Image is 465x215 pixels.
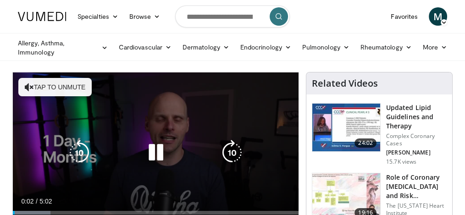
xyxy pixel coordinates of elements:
h3: Updated Lipid Guidelines and Therapy [386,103,447,131]
span: / [36,198,38,205]
a: Endocrinology [235,38,297,56]
button: Tap to unmute [18,78,92,96]
a: Rheumatology [355,38,417,56]
a: Pulmonology [297,38,355,56]
span: 5:02 [39,198,52,205]
p: [PERSON_NAME] [386,149,447,156]
a: Cardiovascular [113,38,177,56]
a: M [429,7,447,26]
a: More [417,38,453,56]
a: Favorites [385,7,423,26]
span: 0:02 [21,198,33,205]
p: 15.7K views [386,158,416,165]
p: Complex Coronary Cases [386,132,447,147]
span: 24:02 [354,138,376,148]
a: Allergy, Asthma, Immunology [12,39,113,57]
input: Search topics, interventions [175,6,290,28]
div: Progress Bar [13,211,299,215]
img: VuMedi Logo [18,12,66,21]
a: Specialties [72,7,124,26]
a: 24:02 Updated Lipid Guidelines and Therapy Complex Coronary Cases [PERSON_NAME] 15.7K views [312,103,447,165]
a: Browse [124,7,166,26]
h4: Related Videos [312,78,378,89]
h3: Role of Coronary [MEDICAL_DATA] and Risk Stratification [386,173,447,200]
img: 77f671eb-9394-4acc-bc78-a9f077f94e00.150x105_q85_crop-smart_upscale.jpg [312,104,380,151]
a: Dermatology [177,38,235,56]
